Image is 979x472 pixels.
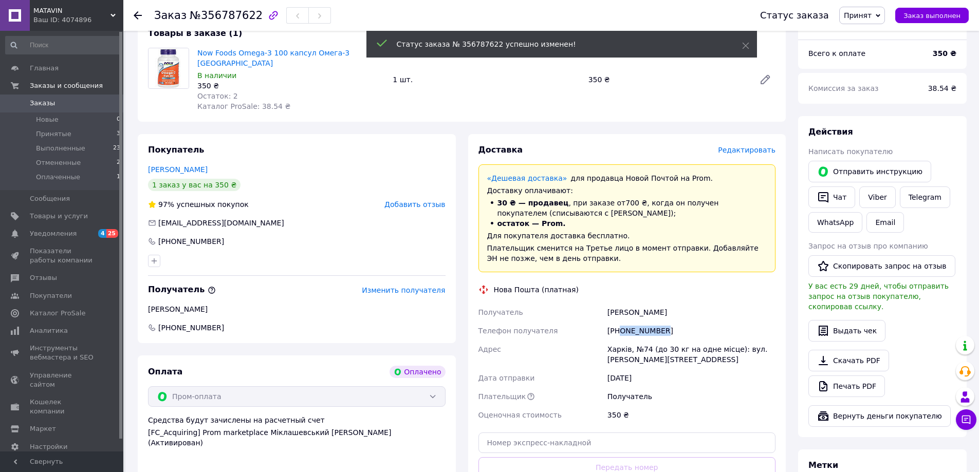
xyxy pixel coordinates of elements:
span: Аналитика [30,326,68,335]
span: [EMAIL_ADDRESS][DOMAIN_NAME] [158,219,284,227]
a: WhatsApp [808,212,862,233]
a: «Дешевая доставка» [487,174,567,182]
div: Статус заказа [760,10,829,21]
span: Получатель [148,285,216,294]
div: 1 шт. [389,72,584,87]
div: Получатель [605,387,778,406]
div: 350 ₴ [605,406,778,424]
input: Номер экспресс-накладной [478,432,776,453]
span: Главная [30,64,59,73]
span: Оплата [148,367,182,376]
div: Нова Пошта (платная) [491,285,581,295]
span: Оплаченные [36,173,80,182]
input: Поиск [5,36,121,54]
span: Товары в заказе (1) [148,28,242,38]
div: Харків, №74 (до 30 кг на одне місце): вул. [PERSON_NAME][STREET_ADDRESS] [605,340,778,369]
span: 23 [113,144,120,153]
span: Каталог ProSale: 38.54 ₴ [197,102,290,110]
span: Кошелек компании [30,398,95,416]
span: Инструменты вебмастера и SEO [30,344,95,362]
span: 25 [106,229,118,238]
a: Telegram [900,186,950,208]
span: Заказ выполнен [903,12,960,20]
button: Чат [808,186,855,208]
span: Выполненные [36,144,85,153]
div: Вернуться назад [134,10,142,21]
span: 97% [158,200,174,209]
button: Вернуть деньги покупателю [808,405,951,427]
span: 3 [117,129,120,139]
span: 38.54 ₴ [928,84,956,92]
div: Ваш ID: 4074896 [33,15,123,25]
div: для продавца Новой Почтой на Prom. [487,173,767,183]
span: Управление сайтом [30,371,95,389]
span: Товары и услуги [30,212,88,221]
span: [PHONE_NUMBER] [157,323,225,333]
div: 1 заказ у вас на 350 ₴ [148,179,241,191]
span: Каталог ProSale [30,309,85,318]
span: Метки [808,460,838,470]
span: Запрос на отзыв про компанию [808,242,928,250]
span: Заказ [154,9,187,22]
button: Выдать чек [808,320,885,342]
span: остаток — Prom. [497,219,566,228]
span: Заказы и сообщения [30,81,103,90]
div: Плательщик сменится на Третье лицо в момент отправки. Добавляйте ЭН не позже, чем в день отправки. [487,243,767,263]
span: Телефон получателя [478,327,558,335]
span: Уведомления [30,229,77,238]
span: Написать покупателю [808,147,893,156]
span: Отзывы [30,273,57,282]
div: [PHONE_NUMBER] [605,322,778,340]
span: Оценочная стоимость [478,411,562,419]
b: 350 ₴ [933,49,956,58]
span: Адрес [478,345,501,353]
span: Заказы [30,99,55,108]
button: Заказ выполнен [895,8,969,23]
span: Покупатель [148,145,204,155]
span: 2 [117,158,120,167]
img: Now Foods Omega-3 100 капсул Омега-3 США [149,48,189,88]
a: Редактировать [755,69,775,90]
button: Отправить инструкцию [808,161,931,182]
span: У вас есть 29 дней, чтобы отправить запрос на отзыв покупателю, скопировав ссылку. [808,282,949,311]
div: Оплачено [390,366,445,378]
a: [PERSON_NAME] [148,165,208,174]
span: Покупатели [30,291,72,300]
span: Маркет [30,424,56,433]
li: , при заказе от 700 ₴ , когда он получен покупателем (списываются с [PERSON_NAME]); [487,198,767,218]
div: Средства будут зачислены на расчетный счет [148,415,446,448]
span: 1 [117,173,120,182]
div: Для покупателя доставка бесплатно. [487,231,767,241]
span: Доставка [478,145,523,155]
span: Всего к оплате [808,49,865,58]
div: Доставку оплачивают: [487,185,767,196]
span: В наличии [197,71,236,80]
span: Новые [36,115,59,124]
div: [DATE] [605,369,778,387]
span: Дата отправки [478,374,535,382]
button: Скопировать запрос на отзыв [808,255,955,277]
span: Действия [808,127,853,137]
div: 350 ₴ [197,81,384,91]
span: 30 ₴ — продавец [497,199,569,207]
a: Печать PDF [808,375,885,397]
span: 0 [117,115,120,124]
span: 4 [98,229,106,238]
span: №356787622 [190,9,263,22]
span: Показатели работы компании [30,247,95,265]
span: MATAVIN [33,6,110,15]
span: Плательщик [478,392,526,401]
span: Изменить получателя [362,286,445,294]
span: Остаток: 2 [197,92,238,100]
div: успешных покупок [148,199,249,210]
span: Отмененные [36,158,81,167]
a: Viber [859,186,895,208]
div: Статус заказа № 356787622 успешно изменен! [397,39,716,49]
span: Добавить отзыв [384,200,445,209]
a: Now Foods Omega-3 100 капсул Омега-3 [GEOGRAPHIC_DATA] [197,49,349,67]
div: [FC_Acquiring] Prom marketplace Міклашевський [PERSON_NAME] (Активирован) [148,427,446,448]
span: Принят [844,11,872,20]
span: Получатель [478,308,523,316]
span: Сообщения [30,194,70,203]
span: Редактировать [718,146,775,154]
